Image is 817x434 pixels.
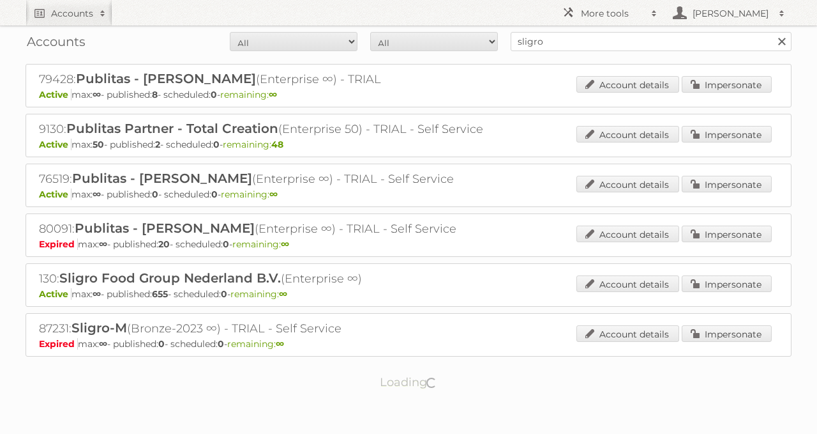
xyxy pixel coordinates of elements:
strong: 0 [221,288,227,300]
span: Active [39,189,71,200]
p: max: - published: - scheduled: - [39,139,778,150]
h2: 80091: (Enterprise ∞) - TRIAL - Self Service [39,221,486,237]
strong: ∞ [276,338,284,350]
span: Active [39,139,71,150]
a: Account details [576,126,679,143]
strong: 2 [155,139,160,150]
p: Loading [340,369,478,395]
strong: ∞ [93,89,101,100]
span: Sligro-M [71,320,127,336]
strong: 8 [152,89,158,100]
span: Expired [39,238,78,250]
a: Impersonate [682,226,772,242]
strong: 0 [158,338,165,350]
strong: 0 [211,189,218,200]
strong: 0 [213,139,220,150]
a: Impersonate [682,275,772,292]
h2: 76519: (Enterprise ∞) - TRIAL - Self Service [39,171,486,187]
span: remaining: [227,338,284,350]
span: remaining: [223,139,283,150]
strong: ∞ [99,338,107,350]
strong: 48 [271,139,283,150]
p: max: - published: - scheduled: - [39,338,778,350]
span: remaining: [221,189,278,200]
span: Publitas - [PERSON_NAME] [75,221,255,236]
a: Impersonate [682,176,772,192]
a: Impersonate [682,126,772,143]
a: Account details [576,226,679,242]
span: Active [39,89,71,100]
a: Account details [576,176,679,192]
strong: 655 [152,288,168,300]
h2: [PERSON_NAME] [689,7,772,20]
span: Publitas Partner - Total Creation [66,121,278,136]
a: Account details [576,76,679,93]
strong: 0 [152,189,158,200]
strong: ∞ [93,288,101,300]
p: max: - published: - scheduled: - [39,89,778,100]
strong: ∞ [93,189,101,200]
a: Impersonate [682,325,772,342]
h2: Accounts [51,7,93,20]
span: remaining: [232,238,289,250]
strong: 0 [211,89,217,100]
h2: 87231: (Bronze-2023 ∞) - TRIAL - Self Service [39,320,486,337]
span: Sligro Food Group Nederland B.V. [59,270,281,286]
strong: ∞ [269,189,278,200]
strong: 50 [93,139,104,150]
p: max: - published: - scheduled: - [39,189,778,200]
h2: 79428: (Enterprise ∞) - TRIAL [39,71,486,88]
h2: 9130: (Enterprise 50) - TRIAL - Self Service [39,121,486,137]
strong: 0 [218,338,224,350]
a: Account details [576,275,679,292]
a: Account details [576,325,679,342]
strong: ∞ [279,288,287,300]
strong: 0 [223,238,229,250]
span: Active [39,288,71,300]
h2: More tools [581,7,645,20]
strong: ∞ [99,238,107,250]
strong: 20 [158,238,170,250]
p: max: - published: - scheduled: - [39,288,778,300]
strong: ∞ [281,238,289,250]
h2: 130: (Enterprise ∞) [39,270,486,287]
span: Publitas - [PERSON_NAME] [72,171,252,186]
span: Expired [39,338,78,350]
strong: ∞ [269,89,277,100]
span: remaining: [230,288,287,300]
span: remaining: [220,89,277,100]
p: max: - published: - scheduled: - [39,238,778,250]
span: Publitas - [PERSON_NAME] [76,71,256,86]
a: Impersonate [682,76,772,93]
